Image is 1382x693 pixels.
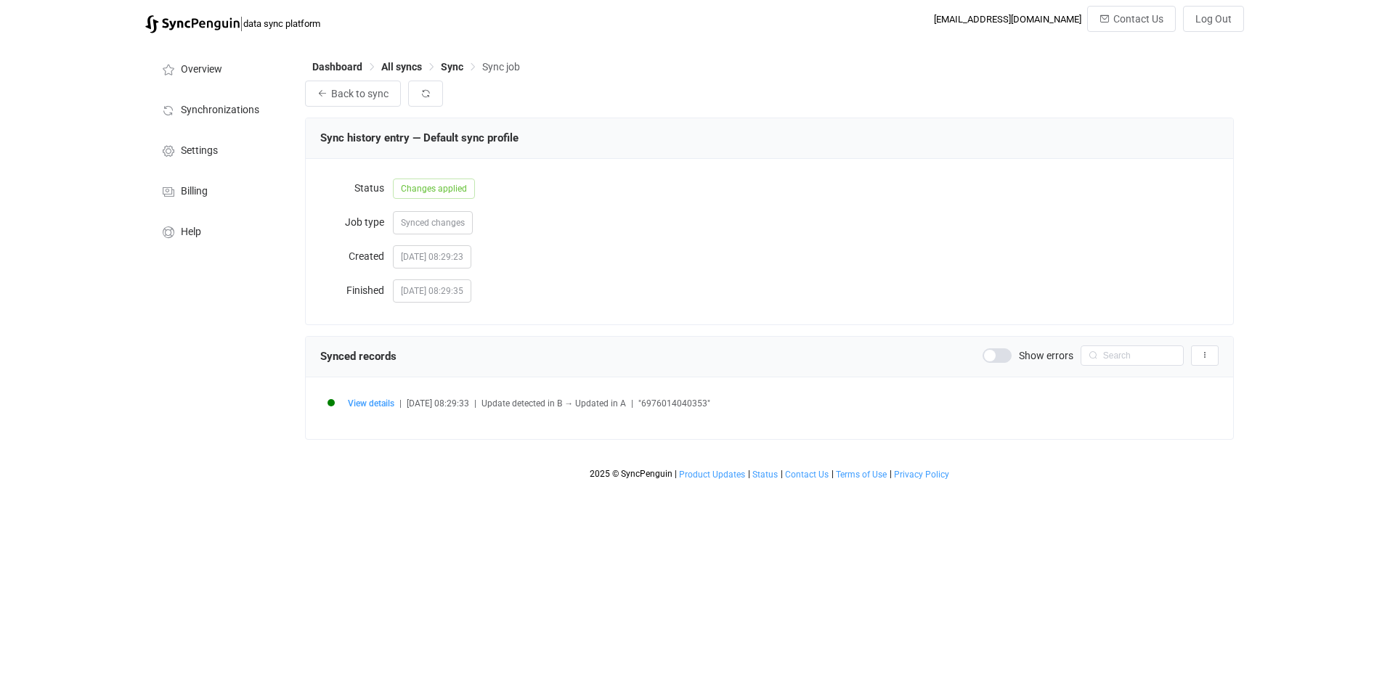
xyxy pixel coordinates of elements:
span: | [399,398,402,409]
input: Search [1081,345,1184,366]
div: Breadcrumb [312,62,520,72]
span: [DATE] 08:29:35 [393,279,471,303]
span: Changes applied [393,179,475,199]
a: Product Updates [678,469,746,480]
span: Synced records [320,350,397,363]
label: Finished [320,276,393,305]
span: All syncs [381,61,422,73]
a: Settings [145,129,290,170]
label: Created [320,242,393,271]
a: Overview [145,48,290,89]
span: data sync platform [243,18,320,29]
span: [DATE] 08:29:23 [393,245,471,268]
span: Terms of Use [836,469,887,480]
a: Help [145,210,290,251]
a: Terms of Use [835,469,887,480]
span: | [240,13,243,33]
span: | [781,469,783,479]
span: Billing [181,186,208,197]
a: Privacy Policy [893,469,950,480]
label: Status [320,173,393,202]
a: Status [752,469,779,480]
span: Contact Us [1113,13,1163,25]
span: Dashboard [312,61,362,73]
span: Synchronizations [181,104,259,116]
span: Sync job [482,61,520,73]
span: Status [752,469,778,480]
a: |data sync platform [145,13,320,33]
label: Job type [320,208,393,237]
a: Contact Us [784,469,829,480]
a: Synchronizations [145,89,290,129]
span: | [748,469,750,479]
span: Sync [441,61,463,73]
span: Back to sync [331,88,389,99]
span: Log Out [1195,13,1232,25]
span: | [474,398,476,409]
span: Product Updates [679,469,745,480]
span: | [890,469,892,479]
span: Sync history entry — Default sync profile [320,131,519,144]
span: Privacy Policy [894,469,949,480]
span: | [675,469,677,479]
span: | [832,469,834,479]
button: Log Out [1183,6,1244,32]
button: Back to sync [305,81,401,107]
span: 2025 © SyncPenguin [590,469,672,479]
div: [EMAIL_ADDRESS][DOMAIN_NAME] [934,14,1081,25]
span: Contact Us [785,469,829,480]
span: Help [181,226,201,238]
span: | [631,398,633,409]
span: Update detected in B → Updated in A [481,398,626,409]
span: Overview [181,64,222,75]
span: Show errors [1019,350,1073,361]
span: [DATE] 08:29:33 [407,398,469,409]
button: Contact Us [1087,6,1176,32]
a: Billing [145,170,290,210]
img: syncpenguin.svg [145,15,240,33]
span: "6976014040353" [638,398,710,409]
span: View details [348,398,394,409]
span: Settings [181,145,218,157]
span: Synced changes [401,218,465,228]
